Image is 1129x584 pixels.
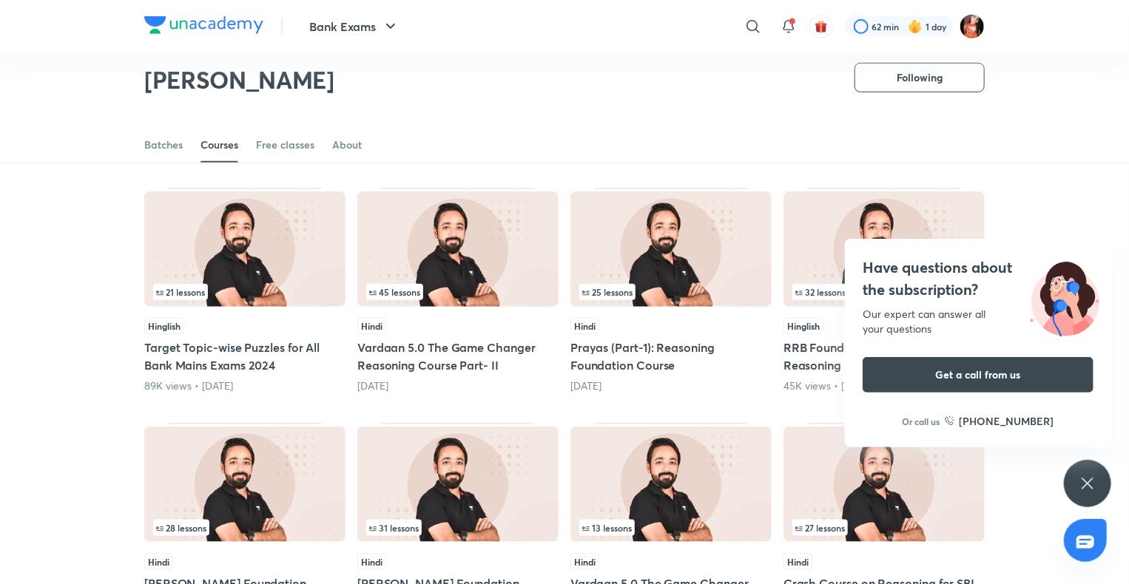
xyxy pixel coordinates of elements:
img: Minakshi gakre [960,14,985,39]
a: Batches [144,127,183,163]
div: left [366,284,550,300]
span: Hindi [570,554,599,570]
span: Hindi [570,318,599,334]
div: infocontainer [153,284,337,300]
span: 31 lessons [369,523,419,532]
div: Prayas (Part-1): Reasoning Foundation Course [570,188,772,393]
span: 13 lessons [582,523,632,532]
div: infosection [366,284,550,300]
h5: Target Topic-wise Puzzles for All Bank Mains Exams 2024 [144,339,346,374]
a: Free classes [256,127,314,163]
h5: Vardaan 5.0 The Game Changer Reasoning Course Part- II [357,339,559,374]
div: left [792,284,976,300]
div: infocontainer [792,284,976,300]
span: 21 lessons [156,288,205,296]
div: left [579,520,763,536]
span: 32 lessons [795,288,846,296]
div: infocontainer [366,284,550,300]
div: About [332,137,362,152]
div: infosection [792,284,976,300]
img: Thumbnail [357,427,559,542]
a: Courses [200,127,238,163]
div: left [579,284,763,300]
h2: [PERSON_NAME] [144,65,334,95]
div: 45K views • 4 months ago [783,378,985,393]
div: infosection [153,284,337,300]
span: Following [897,70,943,85]
img: Thumbnail [144,191,346,307]
button: Bank Exams [300,12,408,41]
div: left [153,520,337,536]
div: Vardaan 5.0 The Game Changer Reasoning Course Part- II [357,188,559,393]
div: infosection [153,520,337,536]
div: left [366,520,550,536]
img: avatar [815,20,828,33]
div: infosection [579,520,763,536]
div: 3 months ago [357,378,559,393]
img: Thumbnail [570,191,772,307]
img: Thumbnail [144,427,346,542]
h6: [PHONE_NUMBER] [960,413,1054,429]
div: infocontainer [579,284,763,300]
img: Thumbnail [783,427,985,542]
h5: Prayas (Part-1): Reasoning Foundation Course [570,339,772,374]
div: RRB Foundation Course on Reasoning (Part-I) [783,188,985,393]
div: Our expert can answer all your questions [863,307,1093,336]
a: [PHONE_NUMBER] [945,413,1054,429]
div: Free classes [256,137,314,152]
div: 4 months ago [570,378,772,393]
img: Thumbnail [357,191,559,307]
button: avatar [809,15,833,38]
span: 27 lessons [795,523,845,532]
p: Or call us [903,415,940,428]
a: Company Logo [144,16,263,38]
div: infosection [366,520,550,536]
span: 25 lessons [582,288,633,296]
img: ttu_illustration_new.svg [1018,257,1111,336]
img: Thumbnail [783,191,985,307]
div: infocontainer [792,520,976,536]
span: 45 lessons [369,288,420,296]
span: Hindi [357,318,386,334]
span: Hinglish [144,318,184,334]
div: 89K views • 3 months ago [144,378,346,393]
div: left [153,284,337,300]
button: Get a call from us [863,357,1093,393]
div: infosection [792,520,976,536]
div: Target Topic-wise Puzzles for All Bank Mains Exams 2024 [144,188,346,393]
div: infosection [579,284,763,300]
div: Courses [200,137,238,152]
a: About [332,127,362,163]
img: streak [908,19,923,34]
h4: Have questions about the subscription? [863,257,1093,301]
span: Hinglish [783,318,823,334]
div: infocontainer [366,520,550,536]
button: Following [855,63,985,92]
span: Hindi [357,554,386,570]
span: Hindi [783,554,812,570]
img: Thumbnail [570,427,772,542]
span: 28 lessons [156,523,206,532]
span: Hindi [144,554,173,570]
h5: RRB Foundation Course on Reasoning (Part-I) [783,339,985,374]
div: infocontainer [579,520,763,536]
img: Company Logo [144,16,263,34]
div: Batches [144,137,183,152]
div: infocontainer [153,520,337,536]
div: left [792,520,976,536]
